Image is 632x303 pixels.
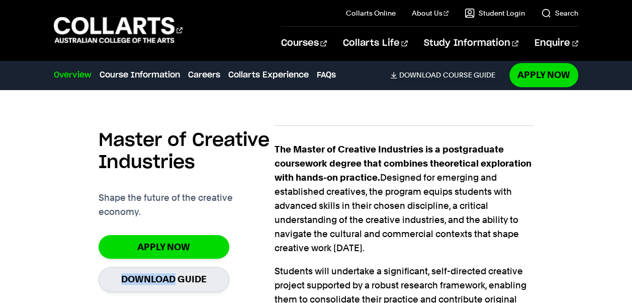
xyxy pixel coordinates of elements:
strong: The Master of Creative Industries is a postgraduate coursework degree that combines theoretical e... [275,144,531,183]
div: Go to homepage [54,16,183,44]
a: Overview [54,69,92,81]
a: Search [541,8,578,18]
a: Course Information [100,69,180,81]
a: Student Login [465,8,525,18]
a: Courses [281,27,326,60]
h2: Master of Creative Industries [99,129,275,174]
a: Collarts Life [343,27,408,60]
a: About Us [412,8,449,18]
a: Collarts Online [346,8,396,18]
p: Shape the future of the creative economy. [99,191,275,219]
p: Designed for emerging and established creatives, the program equips students with advanced skills... [275,142,534,255]
a: Study Information [424,27,518,60]
a: Apply now [99,235,229,259]
a: Collarts Experience [228,69,309,81]
a: Download Guide [99,267,229,291]
a: Enquire [534,27,578,60]
span: Download [399,70,441,80]
a: Careers [188,69,220,81]
a: FAQs [317,69,336,81]
a: Apply Now [509,63,578,87]
a: DownloadCourse Guide [390,70,503,80]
